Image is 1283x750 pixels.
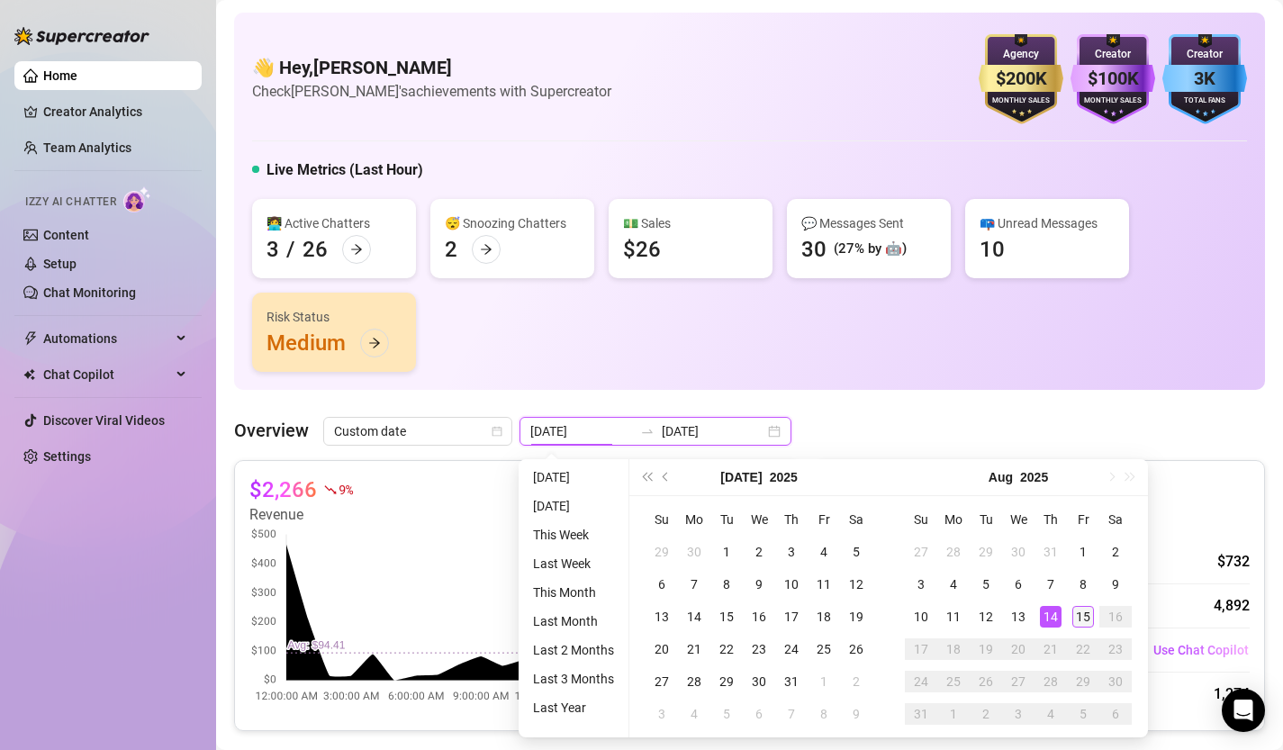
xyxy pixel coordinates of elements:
span: arrow-right [350,243,363,256]
a: Chat Monitoring [43,285,136,300]
span: thunderbolt [23,331,38,346]
td: 2025-08-26 [970,665,1002,698]
span: to [640,424,655,438]
div: 6 [651,574,673,595]
div: 29 [975,541,997,563]
div: 26 [845,638,867,660]
th: Su [646,503,678,536]
div: 10 [980,235,1005,264]
div: 5 [1072,703,1094,725]
td: 2025-07-02 [743,536,775,568]
td: 2025-07-20 [646,633,678,665]
td: 2025-07-19 [840,601,872,633]
td: 2025-08-30 [1099,665,1132,698]
button: Use Chat Copilot [1152,636,1250,664]
div: Agency [979,46,1063,63]
img: logo-BBDzfeDw.svg [14,27,149,45]
div: 4 [813,541,835,563]
div: 30 [748,671,770,692]
div: 31 [1040,541,1062,563]
article: Overview [234,417,309,444]
div: 😴 Snoozing Chatters [445,213,580,233]
li: [DATE] [526,466,621,488]
td: 2025-07-31 [775,665,808,698]
td: 2025-07-29 [970,536,1002,568]
td: 2025-08-12 [970,601,1002,633]
img: purple-badge-B9DA21FR.svg [1071,34,1155,124]
th: Sa [1099,503,1132,536]
div: 23 [1105,638,1126,660]
span: Custom date [334,418,501,445]
div: 9 [748,574,770,595]
td: 2025-07-08 [710,568,743,601]
div: 15 [1072,606,1094,628]
div: $26 [623,235,661,264]
td: 2025-08-03 [646,698,678,730]
button: Choose a month [720,459,762,495]
div: 25 [943,671,964,692]
div: 26 [975,671,997,692]
td: 2025-08-08 [1067,568,1099,601]
div: 3 [910,574,932,595]
td: 2025-07-17 [775,601,808,633]
td: 2025-08-22 [1067,633,1099,665]
div: 7 [781,703,802,725]
li: [DATE] [526,495,621,517]
td: 2025-07-10 [775,568,808,601]
li: Last Year [526,697,621,718]
td: 2025-08-10 [905,601,937,633]
div: 2 [1105,541,1126,563]
td: 2025-08-17 [905,633,937,665]
div: 10 [781,574,802,595]
div: 3K [1162,65,1247,93]
th: We [743,503,775,536]
td: 2025-08-31 [905,698,937,730]
div: 19 [845,606,867,628]
article: $2,266 [249,475,317,504]
th: Su [905,503,937,536]
div: 22 [1072,638,1094,660]
div: 13 [1007,606,1029,628]
td: 2025-07-18 [808,601,840,633]
td: 2025-07-30 [1002,536,1035,568]
div: 2 [975,703,997,725]
td: 2025-08-06 [743,698,775,730]
li: Last Month [526,610,621,632]
td: 2025-08-08 [808,698,840,730]
td: 2025-08-16 [1099,601,1132,633]
div: 5 [975,574,997,595]
td: 2025-08-28 [1035,665,1067,698]
input: End date [662,421,764,441]
td: 2025-07-06 [646,568,678,601]
li: Last 2 Months [526,639,621,661]
li: This Month [526,582,621,603]
div: 12 [845,574,867,595]
th: Fr [1067,503,1099,536]
div: 5 [845,541,867,563]
span: 9 % [339,481,352,498]
th: Th [775,503,808,536]
td: 2025-09-05 [1067,698,1099,730]
div: 25 [813,638,835,660]
div: 13 [651,606,673,628]
img: Chat Copilot [23,368,35,381]
div: 30 [1105,671,1126,692]
td: 2025-08-18 [937,633,970,665]
span: calendar [492,426,502,437]
div: 6 [1105,703,1126,725]
img: blue-badge-DgoSNQY1.svg [1162,34,1247,124]
td: 2025-08-02 [1099,536,1132,568]
td: 2025-08-07 [1035,568,1067,601]
div: 29 [1072,671,1094,692]
td: 2025-09-03 [1002,698,1035,730]
div: 3 [781,541,802,563]
td: 2025-07-03 [775,536,808,568]
div: 2 [845,671,867,692]
td: 2025-08-03 [905,568,937,601]
div: 1 [1072,541,1094,563]
th: Sa [840,503,872,536]
div: 12 [975,606,997,628]
td: 2025-08-11 [937,601,970,633]
th: Tu [970,503,1002,536]
div: 👩‍💻 Active Chatters [267,213,402,233]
